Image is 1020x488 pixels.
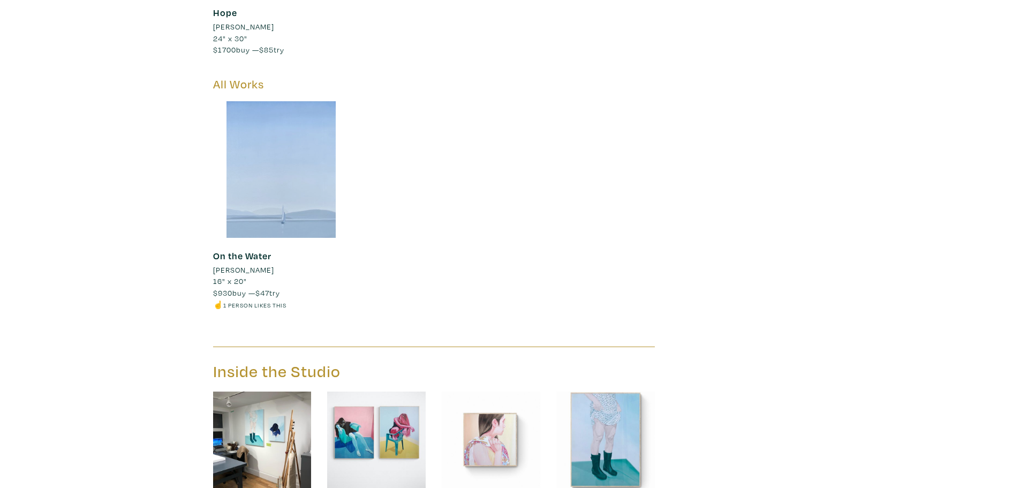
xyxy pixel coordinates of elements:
[213,264,274,276] li: [PERSON_NAME]
[259,44,274,55] span: $85
[213,21,274,33] li: [PERSON_NAME]
[213,362,426,382] h3: Inside the Studio
[213,299,350,311] li: ☝️
[213,288,232,298] span: $930
[223,301,286,309] small: 1 person likes this
[213,276,247,286] span: 16" x 20"
[213,21,350,33] a: [PERSON_NAME]
[213,264,350,276] a: [PERSON_NAME]
[213,6,237,19] a: Hope
[213,44,236,55] span: $1700
[213,44,284,55] span: buy — try
[213,77,655,92] h5: All Works
[255,288,269,298] span: $47
[213,288,280,298] span: buy — try
[213,33,247,43] span: 24" x 30"
[213,250,271,262] a: On the Water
